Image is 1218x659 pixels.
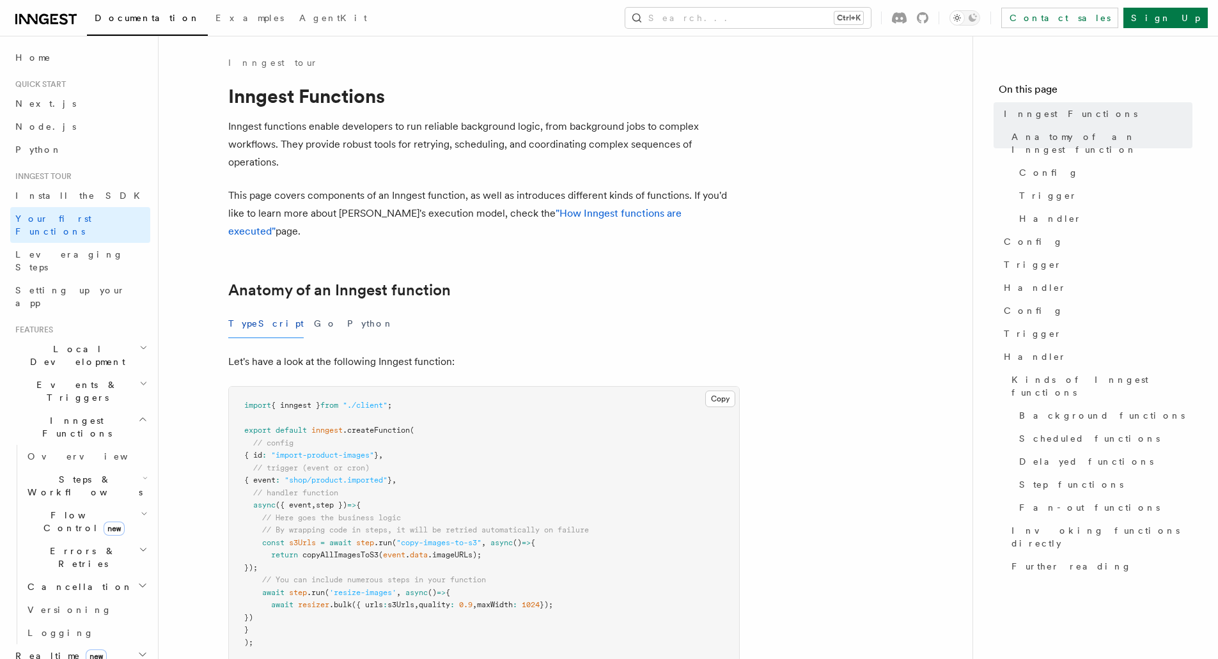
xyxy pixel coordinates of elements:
span: // handler function [253,488,338,497]
button: Events & Triggers [10,373,150,409]
span: 1024 [522,600,540,609]
span: ); [244,638,253,647]
span: from [320,401,338,410]
a: Overview [22,445,150,468]
span: await [329,538,352,547]
span: Events & Triggers [10,378,139,404]
span: , [472,600,477,609]
span: "./client" [343,401,387,410]
span: .bulk [329,600,352,609]
a: Documentation [87,4,208,36]
a: Sign Up [1123,8,1208,28]
span: Versioning [27,605,112,615]
span: .run [307,588,325,597]
button: TypeScript [228,309,304,338]
span: Steps & Workflows [22,473,143,499]
span: ( [410,426,414,435]
span: Inngest tour [10,171,72,182]
a: Examples [208,4,292,35]
span: Config [1019,166,1079,179]
a: Config [1014,161,1192,184]
a: Kinds of Inngest functions [1006,368,1192,404]
div: Inngest Functions [10,445,150,644]
span: Anatomy of an Inngest function [1011,130,1192,156]
span: { id [244,451,262,460]
span: { event [244,476,276,485]
span: .createFunction [343,426,410,435]
span: s3Urls [289,538,316,547]
button: Inngest Functions [10,409,150,445]
a: Contact sales [1001,8,1118,28]
button: Copy [705,391,735,407]
span: => [522,538,531,547]
span: // You can include numerous steps in your function [262,575,486,584]
span: Trigger [1019,189,1077,202]
button: Local Development [10,337,150,373]
a: AgentKit [292,4,375,35]
span: = [320,538,325,547]
span: , [396,588,401,597]
a: Config [999,230,1192,253]
span: Documentation [95,13,200,23]
span: Cancellation [22,580,133,593]
span: } [374,451,379,460]
span: Local Development [10,343,139,368]
span: Fan-out functions [1019,501,1160,514]
span: Node.js [15,121,76,132]
span: async [490,538,513,547]
span: event [383,550,405,559]
span: "shop/product.imported" [285,476,387,485]
span: }); [540,600,553,609]
a: Next.js [10,92,150,115]
a: Scheduled functions [1014,427,1192,450]
span: "import-product-images" [271,451,374,460]
span: : [276,476,280,485]
span: async [405,588,428,597]
span: Delayed functions [1019,455,1153,468]
span: Kinds of Inngest functions [1011,373,1192,399]
span: Examples [215,13,284,23]
a: Invoking functions directly [1006,519,1192,555]
span: Handler [1004,350,1066,363]
a: Config [999,299,1192,322]
span: Background functions [1019,409,1185,422]
span: await [271,600,293,609]
span: s3Urls [387,600,414,609]
span: // config [253,438,293,447]
span: ( [325,588,329,597]
span: step [289,588,307,597]
a: Versioning [22,598,150,621]
p: Inngest functions enable developers to run reliable background logic, from background jobs to com... [228,118,740,171]
span: Step functions [1019,478,1123,491]
span: "copy-images-to-s3" [396,538,481,547]
span: import [244,401,271,410]
kbd: Ctrl+K [834,12,863,24]
span: Setting up your app [15,285,125,308]
span: quality [419,600,450,609]
span: Inngest Functions [1004,107,1137,120]
span: , [379,451,383,460]
a: Leveraging Steps [10,243,150,279]
span: }); [244,563,258,572]
a: Handler [999,276,1192,299]
span: .run [374,538,392,547]
span: export [244,426,271,435]
a: Handler [1014,207,1192,230]
span: : [383,600,387,609]
span: Flow Control [22,509,141,534]
span: Invoking functions directly [1011,524,1192,550]
span: AgentKit [299,13,367,23]
button: Errors & Retries [22,539,150,575]
span: // trigger (event or cron) [253,463,370,472]
span: }) [244,613,253,622]
span: Overview [27,451,159,461]
span: ( [379,550,383,559]
a: Handler [999,345,1192,368]
span: , [392,476,396,485]
a: Home [10,46,150,69]
span: Install the SDK [15,190,148,201]
span: new [104,522,125,536]
span: : [450,600,455,609]
a: Fan-out functions [1014,496,1192,519]
span: => [437,588,446,597]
